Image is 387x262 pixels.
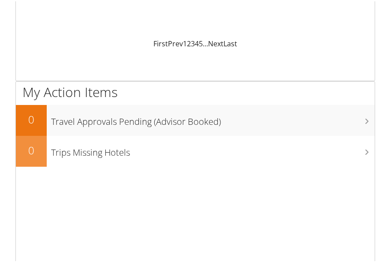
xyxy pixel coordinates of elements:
[168,37,183,47] a: Prev
[223,37,237,47] a: Last
[16,82,375,100] h1: My Action Items
[187,37,191,47] a: 2
[16,142,47,157] h2: 0
[191,37,195,47] a: 3
[203,37,208,47] span: …
[16,104,375,135] a: 0Travel Approvals Pending (Advisor Booked)
[195,37,199,47] a: 4
[199,37,203,47] a: 5
[16,135,375,165] a: 0Trips Missing Hotels
[208,37,223,47] a: Next
[183,37,187,47] a: 1
[51,141,375,157] h3: Trips Missing Hotels
[153,37,168,47] a: First
[51,110,375,127] h3: Travel Approvals Pending (Advisor Booked)
[16,111,47,126] h2: 0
